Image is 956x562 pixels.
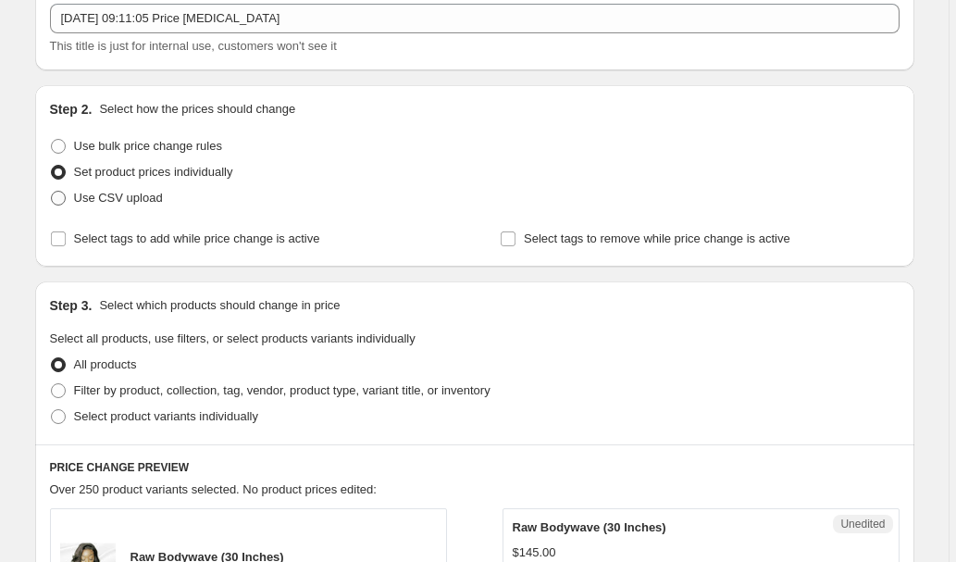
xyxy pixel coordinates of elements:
[50,460,900,475] h6: PRICE CHANGE PREVIEW
[50,296,93,315] h2: Step 3.
[840,517,885,531] span: Unedited
[74,191,163,205] span: Use CSV upload
[74,357,137,371] span: All products
[50,39,337,53] span: This title is just for internal use, customers won't see it
[99,296,340,315] p: Select which products should change in price
[74,409,258,423] span: Select product variants individually
[50,4,900,33] input: 30% off holiday sale
[513,543,556,562] div: $145.00
[524,231,790,245] span: Select tags to remove while price change is active
[74,139,222,153] span: Use bulk price change rules
[74,383,490,397] span: Filter by product, collection, tag, vendor, product type, variant title, or inventory
[74,231,320,245] span: Select tags to add while price change is active
[513,520,666,534] span: Raw Bodywave (30 Inches)
[99,100,295,119] p: Select how the prices should change
[74,165,233,179] span: Set product prices individually
[50,100,93,119] h2: Step 2.
[50,331,416,345] span: Select all products, use filters, or select products variants individually
[50,482,377,496] span: Over 250 product variants selected. No product prices edited:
